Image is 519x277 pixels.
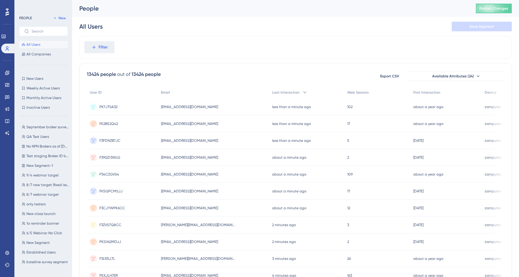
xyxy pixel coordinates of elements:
[26,211,56,216] span: New class launch
[84,41,114,53] button: Filter
[408,71,504,81] button: Available Attributes (24)
[99,223,121,227] span: F3ZVS7Q8CC
[32,29,63,33] input: Search
[99,104,117,109] span: PK7JTSA32
[161,138,218,143] span: [EMAIL_ADDRESS][DOMAIN_NAME]
[26,134,49,139] span: QA Test Users
[19,258,71,266] button: baseline survey segment
[19,123,71,131] button: September broker survey non-clickers
[26,105,50,110] span: Inactive Users
[26,154,69,158] span: Test staging Broker ID bulk CSV upload
[19,133,71,140] button: QA Test Users
[413,240,423,244] time: [DATE]
[161,256,236,261] span: [PERSON_NAME][EMAIL_ADDRESS][DOMAIN_NAME]
[19,181,71,188] button: 8/7 new target (fixed issue)
[161,189,218,194] span: [EMAIL_ADDRESS][DOMAIN_NAME]
[19,41,68,48] button: All Users
[485,90,496,95] span: Device
[26,221,59,226] span: 1a reminder banner
[347,155,349,160] span: 2
[87,71,116,78] div: 13424 people
[19,172,71,179] button: 9/4 webinar target
[19,220,71,227] button: 1a reminder banner
[79,22,103,31] div: All Users
[347,104,353,109] span: 102
[19,51,68,58] button: All Companies
[19,249,71,256] button: Established Users
[452,22,512,31] button: Save Segment
[485,155,501,160] span: computer
[272,122,311,126] time: less than a minute ago
[272,172,306,176] time: about a minute ago
[485,121,501,126] span: computer
[485,189,501,194] span: computer
[19,239,71,246] button: New Segment
[19,75,68,82] button: New Users
[26,182,69,187] span: 8/7 new target (fixed issue)
[347,223,349,227] span: 3
[413,155,423,160] time: [DATE]
[99,44,108,51] span: Filter
[117,71,130,78] div: out of
[26,240,50,245] span: New Segment
[272,155,306,160] time: about a minute ago
[26,260,68,264] span: baseline survey segment
[19,152,71,160] button: Test staging Broker ID bulk CSV upload
[26,76,43,81] span: New Users
[272,257,296,261] time: 3 minutes ago
[19,16,32,20] div: PEOPLE
[99,239,121,244] span: PKSV62MDJJ
[347,90,369,95] span: Web Session
[99,189,123,194] span: FK5QPCMSJJ
[19,210,71,217] button: New class launch
[347,121,350,126] span: 17
[26,163,53,168] span: New Segment-1
[485,104,501,109] span: computer
[485,256,501,261] span: computer
[99,121,118,126] span: FK2B52Q42
[413,223,423,227] time: [DATE]
[161,104,218,109] span: [EMAIL_ADDRESS][DOMAIN_NAME]
[432,74,474,79] span: Available Attributes (24)
[19,201,71,208] button: only testers
[26,86,60,91] span: Weekly Active Users
[19,229,71,237] button: 6/5 Webinar No Click
[19,143,71,150] button: No NPN Brokers as of [DATE]
[413,189,423,193] time: [DATE]
[79,4,461,13] div: People
[99,172,119,177] span: P34CZGVS4
[272,206,306,210] time: about a minute ago
[19,94,68,101] button: Monthly Active Users
[99,206,125,210] span: F3CJYWPK6CC
[272,90,299,95] span: Last Interaction
[413,138,423,143] time: [DATE]
[413,90,440,95] span: First Interaction
[26,202,46,207] span: only testers
[347,206,350,210] span: 12
[99,256,115,261] span: F3L9ZLLTL
[90,90,102,95] span: User ID
[485,172,501,177] span: computer
[161,239,218,244] span: [EMAIL_ADDRESS][DOMAIN_NAME]
[485,239,501,244] span: computer
[272,240,296,244] time: 2 minutes ago
[19,191,71,198] button: 8/7 webinar target
[161,223,236,227] span: [PERSON_NAME][EMAIL_ADDRESS][DOMAIN_NAME]
[26,144,69,149] span: No NPN Brokers as of [DATE]
[469,24,494,29] span: Save Segment
[347,256,351,261] span: 26
[132,71,161,78] div: 13424 people
[161,172,218,177] span: [EMAIL_ADDRESS][DOMAIN_NAME]
[26,42,40,47] span: All Users
[413,257,443,261] time: about a year ago
[476,4,512,13] button: Publish Changes
[485,206,501,210] span: computer
[413,206,423,210] time: [DATE]
[19,104,68,111] button: Inactive Users
[272,105,311,109] time: less than a minute ago
[26,231,62,235] span: 6/5 Webinar No Click
[59,16,66,20] span: New
[347,189,350,194] span: 17
[413,172,443,176] time: about a year ago
[375,71,405,81] button: Export CSV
